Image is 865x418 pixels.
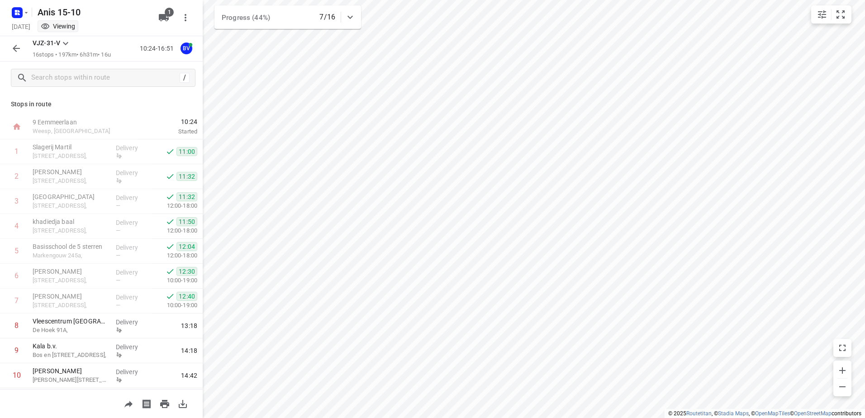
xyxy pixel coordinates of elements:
span: — [116,302,120,309]
div: 4 [14,222,19,230]
p: Delivery [116,218,149,227]
p: Kala b.v. [33,342,109,351]
p: [STREET_ADDRESS], [33,226,109,235]
span: 12:30 [176,267,197,276]
p: Basisschool de 5 sterren [33,242,109,251]
p: 10:00-19:00 [152,301,197,310]
div: 9 [14,346,19,355]
p: Stops in route [11,100,192,109]
span: 1 [165,8,174,17]
div: You are currently in view mode. To make any changes, go to edit project. [41,22,75,31]
p: Started [138,127,197,136]
span: Download route [174,399,192,408]
p: Martini van Geffenstraat 29C, [33,375,109,385]
p: 9 Eemmeerlaan [33,118,127,127]
p: [STREET_ADDRESS], [33,201,109,210]
button: 1 [155,9,173,27]
a: OpenStreetMap [794,410,832,417]
p: Delivery [116,367,149,376]
span: — [116,252,120,259]
p: Slagerij Martil [33,142,109,152]
p: [PERSON_NAME] [33,366,109,375]
svg: Done [166,172,175,181]
div: 3 [14,197,19,205]
span: Progress (44%) [222,14,270,22]
input: Search stops within route [31,71,180,85]
p: 12:00-18:00 [152,251,197,260]
div: 7 [14,296,19,305]
span: 14:18 [181,346,197,355]
span: 11:32 [176,192,197,201]
p: 12:00-18:00 [152,201,197,210]
p: khadiedja baal [33,217,109,226]
span: 14:42 [181,371,197,380]
div: / [180,73,190,83]
button: Map settings [813,5,831,24]
p: Delivery [116,168,149,177]
span: — [116,277,120,284]
svg: Done [166,217,175,226]
div: 8 [14,321,19,330]
span: Assigned to Bus VJZ-31-V [177,44,195,52]
span: 11:00 [176,147,197,156]
p: 10:24-16:51 [140,44,177,53]
p: 12:00-18:00 [152,226,197,235]
p: Delivery [116,318,149,327]
span: 12:04 [176,242,197,251]
p: 7/16 [319,12,335,23]
p: [STREET_ADDRESS], [33,176,109,185]
div: 5 [14,247,19,255]
button: Fit zoom [832,5,850,24]
p: [STREET_ADDRESS], [33,301,109,310]
svg: Done [166,267,175,276]
span: — [116,202,120,209]
p: [STREET_ADDRESS], [33,276,109,285]
span: Share route [119,399,138,408]
p: 10:00-19:00 [152,276,197,285]
p: Delivery [116,193,149,202]
p: Weesp, [GEOGRAPHIC_DATA] [33,127,127,136]
p: [GEOGRAPHIC_DATA] [33,192,109,201]
div: 10 [13,371,21,380]
span: 11:50 [176,217,197,226]
a: Routetitan [686,410,712,417]
p: Delivery [116,293,149,302]
p: Bos en [STREET_ADDRESS], [33,351,109,360]
span: 10:24 [138,117,197,126]
div: 6 [14,271,19,280]
p: 16 stops • 197km • 6h31m • 16u [33,51,111,59]
span: — [116,227,120,234]
p: Delivery [116,268,149,277]
svg: Done [166,147,175,156]
div: small contained button group [811,5,851,24]
a: OpenMapTiles [755,410,790,417]
div: 2 [14,172,19,180]
p: Vleescentrum [GEOGRAPHIC_DATA] [33,317,109,326]
p: Delivery [116,143,149,152]
span: 12:40 [176,292,197,301]
span: 13:18 [181,321,197,330]
span: Print route [156,399,174,408]
div: Progress (44%)7/16 [214,5,361,29]
p: [PERSON_NAME] [33,292,109,301]
svg: Done [166,192,175,201]
p: Delivery [116,342,149,351]
p: [STREET_ADDRESS], [33,152,109,161]
li: © 2025 , © , © © contributors [668,410,861,417]
p: [PERSON_NAME] [33,167,109,176]
p: Markengouw 245a, [33,251,109,260]
span: 11:32 [176,172,197,181]
div: 1 [14,147,19,156]
button: More [176,9,195,27]
p: [PERSON_NAME] [33,267,109,276]
p: VJZ-31-V [33,38,60,48]
svg: Done [166,292,175,301]
span: Print shipping labels [138,399,156,408]
svg: Done [166,242,175,251]
p: Delivery [116,243,149,252]
p: De Hoek 91A, [33,326,109,335]
a: Stadia Maps [718,410,749,417]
